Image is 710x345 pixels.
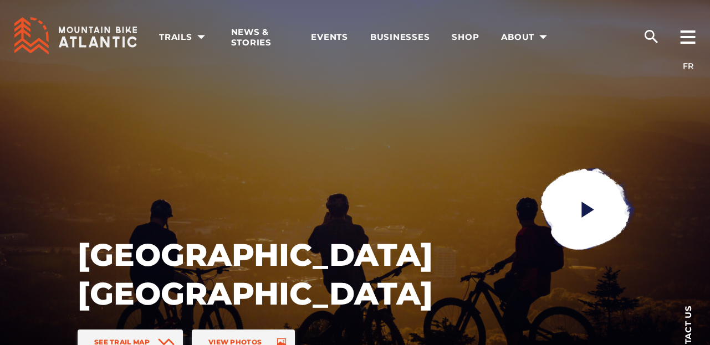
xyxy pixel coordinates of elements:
[501,32,551,43] span: About
[578,199,598,219] ion-icon: play
[370,32,430,43] span: Businesses
[78,235,432,313] h1: [GEOGRAPHIC_DATA]’s [GEOGRAPHIC_DATA]
[535,29,551,45] ion-icon: arrow dropdown
[193,29,209,45] ion-icon: arrow dropdown
[452,32,479,43] span: Shop
[159,32,209,43] span: Trails
[683,61,693,71] a: FR
[642,28,660,45] ion-icon: search
[231,27,289,48] span: News & Stories
[311,32,348,43] span: Events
